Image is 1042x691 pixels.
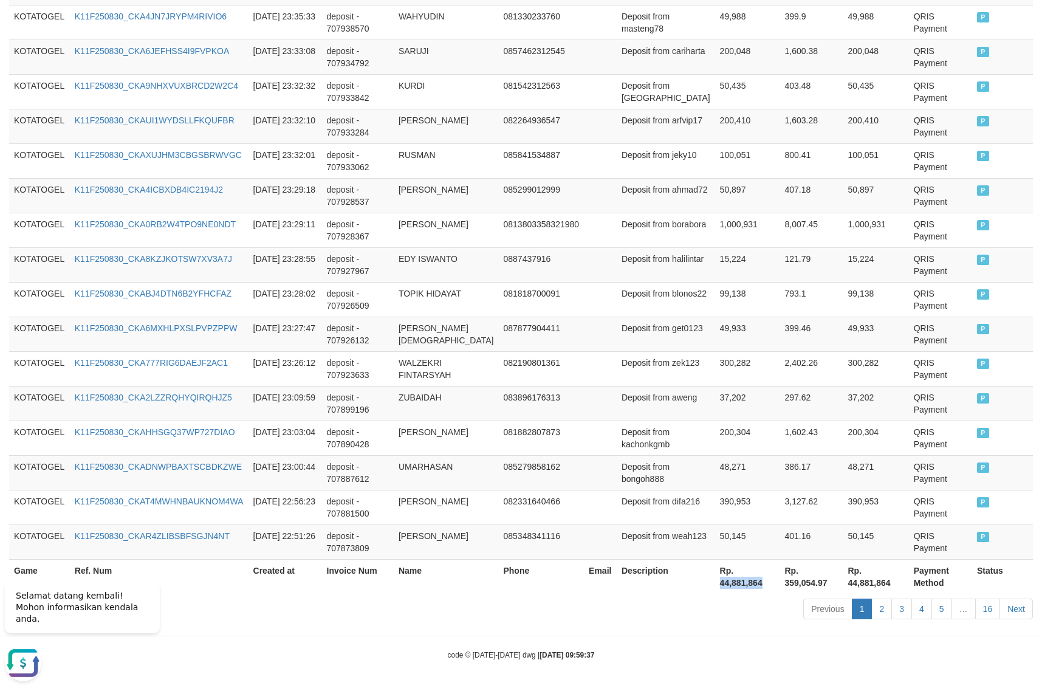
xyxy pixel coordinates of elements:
td: deposit - 707933062 [322,143,394,178]
td: 48,271 [715,455,780,490]
td: 49,988 [715,5,780,40]
td: QRIS Payment [909,247,972,282]
td: deposit - 707927967 [322,247,394,282]
a: K11F250830_CKA6JEFHSS4I9FVPKOA [75,46,229,56]
td: 399.9 [780,5,843,40]
td: 390,953 [843,490,908,524]
td: QRIS Payment [909,317,972,351]
th: Name [394,559,499,594]
a: 3 [891,599,912,619]
th: Rp. 44,881,864 [843,559,908,594]
td: 399.46 [780,317,843,351]
td: KOTATOGEL [9,143,70,178]
span: PAID [977,12,989,22]
a: 2 [871,599,892,619]
td: KOTATOGEL [9,5,70,40]
span: Selamat datang kembali! Mohon informasikan kendala anda. [16,19,138,52]
span: PAID [977,462,989,473]
a: K11F250830_CKADNWPBAXTSCBDKZWE [75,462,242,472]
td: [DATE] 23:09:59 [249,386,322,421]
span: PAID [977,255,989,265]
td: 200,304 [715,421,780,455]
a: K11F250830_CKA2LZZRQHYQIRQHJZ5 [75,393,232,402]
td: KOTATOGEL [9,109,70,143]
td: 200,048 [715,40,780,74]
td: KOTATOGEL [9,213,70,247]
td: [DATE] 23:32:10 [249,109,322,143]
td: Deposit from zek123 [617,351,715,386]
a: Next [999,599,1033,619]
td: deposit - 707933284 [322,109,394,143]
td: 1,000,931 [715,213,780,247]
td: deposit - 707881500 [322,490,394,524]
td: QRIS Payment [909,143,972,178]
strong: [DATE] 09:59:37 [540,651,594,659]
a: 1 [852,599,872,619]
td: Deposit from blonos22 [617,282,715,317]
td: KOTATOGEL [9,282,70,317]
td: Deposit from weah123 [617,524,715,559]
th: Phone [498,559,584,594]
td: 37,202 [715,386,780,421]
td: [DATE] 23:33:08 [249,40,322,74]
td: [PERSON_NAME] [394,490,499,524]
td: KOTATOGEL [9,178,70,213]
td: deposit - 707928367 [322,213,394,247]
th: Rp. 359,054.97 [780,559,843,594]
button: Open LiveChat chat widget [5,73,41,109]
a: Previous [803,599,852,619]
span: PAID [977,497,989,507]
td: 082264936547 [498,109,584,143]
td: 99,138 [715,282,780,317]
td: [DATE] 23:27:47 [249,317,322,351]
td: KOTATOGEL [9,386,70,421]
td: QRIS Payment [909,351,972,386]
a: K11F250830_CKA4JN7JRYPM4RIVIO6 [75,12,227,21]
td: 793.1 [780,282,843,317]
td: KOTATOGEL [9,351,70,386]
td: QRIS Payment [909,386,972,421]
th: Payment Method [909,559,972,594]
span: PAID [977,289,989,300]
a: K11F250830_CKAUI1WYDSLLFKQUFBR [75,115,235,125]
td: [PERSON_NAME] [394,178,499,213]
td: 3,127.62 [780,490,843,524]
td: deposit - 707938570 [322,5,394,40]
th: Rp. 44,881,864 [715,559,780,594]
td: WAHYUDIN [394,5,499,40]
td: EDY ISWANTO [394,247,499,282]
span: PAID [977,81,989,92]
td: [DATE] 23:28:55 [249,247,322,282]
td: WALZEKRI FINTARSYAH [394,351,499,386]
td: 50,145 [715,524,780,559]
td: 0813803358321980 [498,213,584,247]
td: KOTATOGEL [9,455,70,490]
td: QRIS Payment [909,213,972,247]
td: Deposit from borabora [617,213,715,247]
td: [DATE] 23:32:01 [249,143,322,178]
span: PAID [977,116,989,126]
td: 100,051 [715,143,780,178]
td: 403.48 [780,74,843,109]
td: TOPIK HIDAYAT [394,282,499,317]
td: Deposit from halilintar [617,247,715,282]
td: KOTATOGEL [9,40,70,74]
a: K11F250830_CKA0RB2W4TPO9NE0NDT [75,219,236,229]
td: 300,282 [715,351,780,386]
th: Email [584,559,617,594]
span: PAID [977,359,989,369]
td: SARUJI [394,40,499,74]
td: [PERSON_NAME][DEMOGRAPHIC_DATA] [394,317,499,351]
td: UMARHASAN [394,455,499,490]
td: [PERSON_NAME] [394,109,499,143]
a: K11F250830_CKABJ4DTN6B2YFHCFAZ [75,289,231,298]
td: 083896176313 [498,386,584,421]
td: [PERSON_NAME] [394,524,499,559]
td: 297.62 [780,386,843,421]
td: deposit - 707933842 [322,74,394,109]
td: 200,048 [843,40,908,74]
td: 99,138 [843,282,908,317]
td: QRIS Payment [909,74,972,109]
td: 50,897 [843,178,908,213]
td: QRIS Payment [909,178,972,213]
